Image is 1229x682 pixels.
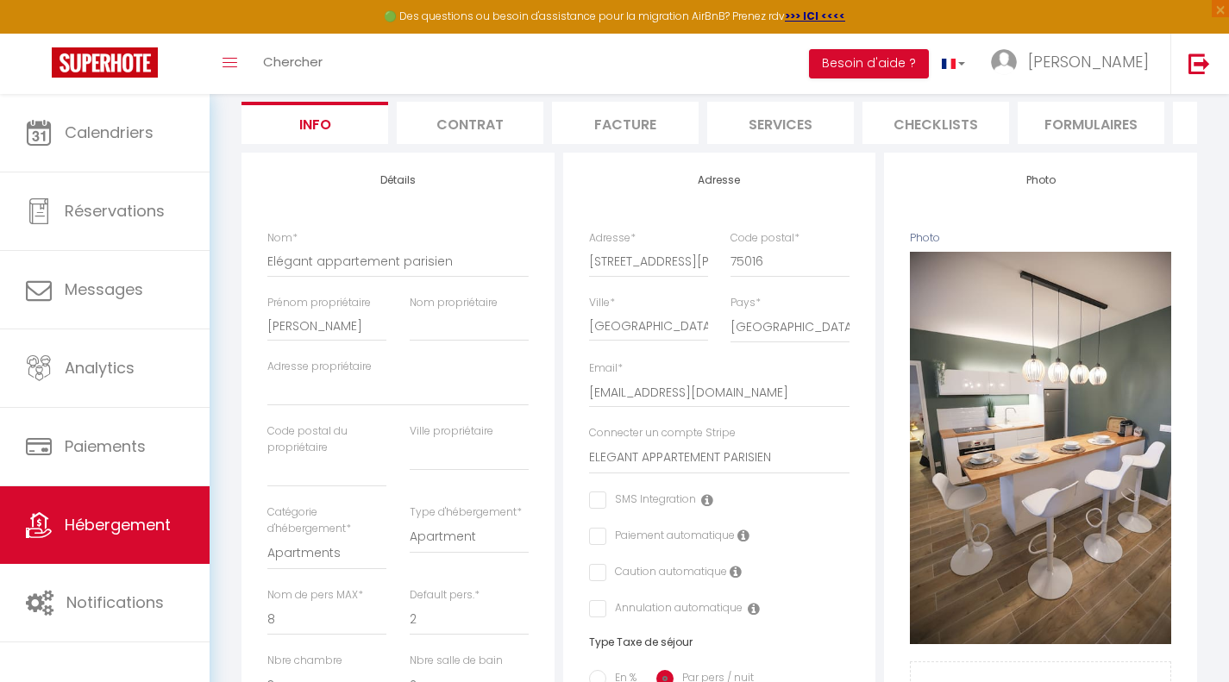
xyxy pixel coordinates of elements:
span: Notifications [66,591,164,613]
li: Facture [552,102,699,144]
h6: Type Taxe de séjour [589,636,850,648]
h4: Détails [267,174,529,186]
label: Nom de pers MAX [267,587,363,604]
label: Type d'hébergement [410,504,522,521]
h4: Photo [910,174,1171,186]
button: Besoin d'aide ? [809,49,929,78]
label: Ville propriétaire [410,423,493,440]
span: [PERSON_NAME] [1028,51,1149,72]
label: Caution automatique [606,564,727,583]
label: Catégorie d'hébergement [267,504,386,537]
span: Analytics [65,357,135,379]
img: ... [991,49,1017,75]
span: Chercher [263,53,323,71]
a: >>> ICI <<<< [785,9,845,23]
li: Services [707,102,854,144]
label: Nbre salle de bain [410,653,503,669]
img: Super Booking [52,47,158,78]
label: Prénom propriétaire [267,295,371,311]
label: Code postal du propriétaire [267,423,386,456]
li: Checklists [862,102,1009,144]
li: Formulaires [1018,102,1164,144]
label: Adresse propriétaire [267,359,372,375]
label: Paiement automatique [606,528,735,547]
label: Nbre chambre [267,653,342,669]
label: Photo [910,230,940,247]
label: Code postal [731,230,799,247]
h4: Adresse [589,174,850,186]
label: Default pers. [410,587,480,604]
span: Calendriers [65,122,154,143]
span: Messages [65,278,143,300]
img: logout [1188,53,1210,74]
li: Info [241,102,388,144]
label: Pays [731,295,761,311]
span: Paiements [65,435,146,457]
a: Chercher [250,34,335,94]
span: Hébergement [65,514,171,535]
label: Nom propriétaire [410,295,498,311]
label: Adresse [589,230,636,247]
label: Email [589,360,623,377]
a: ... [PERSON_NAME] [978,34,1170,94]
li: Contrat [397,102,543,144]
label: Ville [589,295,615,311]
label: Connecter un compte Stripe [589,425,736,441]
label: Nom [267,230,298,247]
span: Réservations [65,200,165,222]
